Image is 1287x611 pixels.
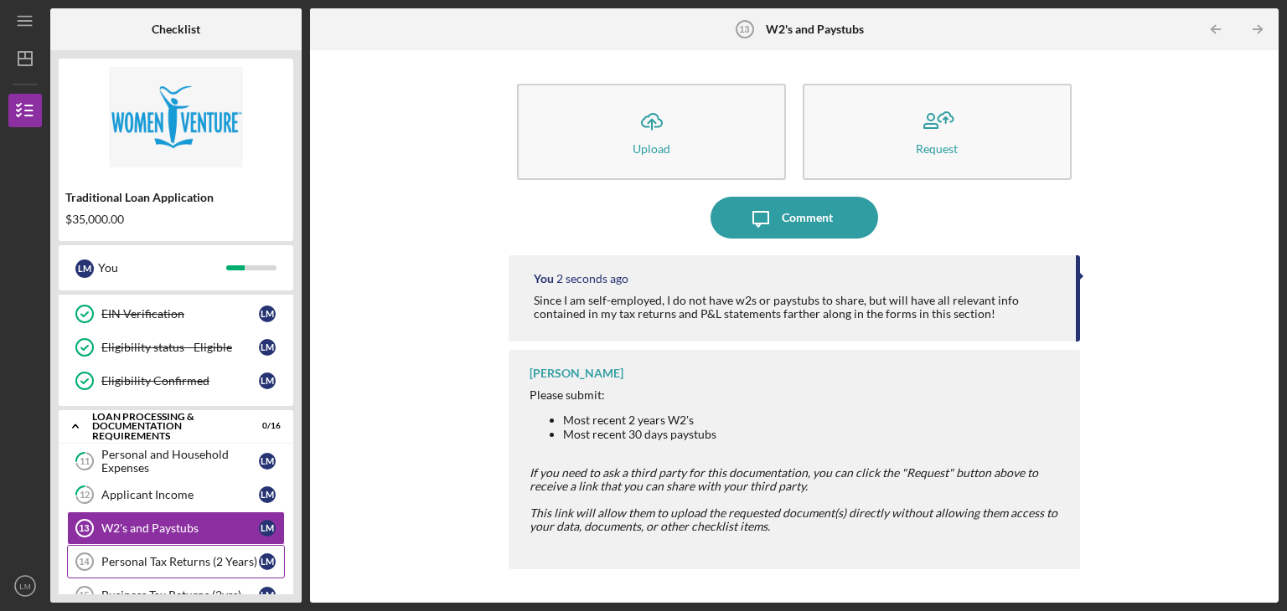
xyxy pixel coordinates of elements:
[563,413,1063,427] li: Most recent 2 years W2's
[259,305,276,322] div: L M
[101,588,259,602] div: Business Tax Returns (2yrs)
[101,488,259,501] div: Applicant Income
[259,553,276,570] div: L M
[152,23,200,36] b: Checklist
[530,465,1038,493] span: If you need to ask a third party for this documentation, you can click the "Request" button above...
[80,490,90,501] tspan: 12
[711,197,878,239] button: Comment
[67,478,285,511] a: 12Applicant IncomeLM
[633,142,670,155] div: Upload
[782,197,833,239] div: Comment
[259,372,276,389] div: L M
[251,421,281,431] div: 0 / 16
[259,520,276,537] div: L M
[75,259,94,278] div: L M
[65,213,287,226] div: $35,000.00
[259,339,276,356] div: L M
[8,569,42,603] button: LM
[530,506,1057,533] span: This link will allow them to upload the requested document(s) directly without allowing them acce...
[766,23,864,36] b: W2's and Paystubs
[19,582,30,591] text: LM
[67,331,285,364] a: Eligibility status - EligibleLM
[740,24,750,34] tspan: 13
[67,444,285,478] a: 11Personal and Household ExpensesLM
[101,374,259,388] div: Eligibility Confirmed
[530,546,592,560] em: Please note:
[98,254,226,282] div: You
[80,456,90,467] tspan: 11
[59,67,293,167] img: Product logo
[530,388,1063,402] div: Please submit:
[556,272,628,285] time: 2025-09-25 17:19
[259,453,276,470] div: L M
[530,367,623,380] div: [PERSON_NAME]
[916,142,958,155] div: Request
[79,523,89,533] tspan: 13
[67,297,285,331] a: EIN VerificationLM
[101,341,259,354] div: Eligibility status - Eligible
[79,557,90,567] tspan: 14
[67,545,285,578] a: 14Personal Tax Returns (2 Years)LM
[67,511,285,545] a: 13W2's and PaystubsLM
[101,448,259,475] div: Personal and Household Expenses
[79,590,89,600] tspan: 15
[67,364,285,398] a: Eligibility ConfirmedLM
[803,84,1072,180] button: Request
[534,272,554,285] div: You
[534,294,1059,321] div: Since I am self-employed, I do not have w2s or paystubs to share, but will have all relevant info...
[101,521,259,535] div: W2's and Paystubs
[101,307,259,321] div: EIN Verification
[563,428,1063,441] li: Most recent 30 days paystubs
[92,412,239,441] div: Loan Processing & Documentation Requirements
[259,587,276,603] div: L M
[259,486,276,503] div: L M
[517,84,786,180] button: Upload
[65,191,287,204] div: Traditional Loan Application
[101,555,259,568] div: Personal Tax Returns (2 Years)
